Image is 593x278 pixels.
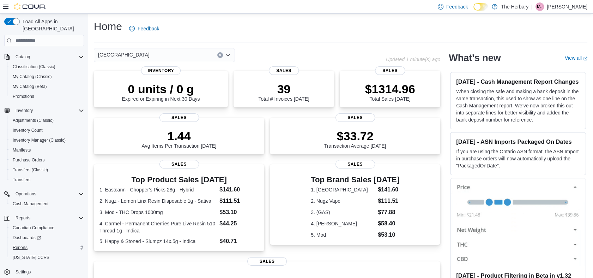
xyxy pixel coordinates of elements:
span: Feedback [446,3,468,10]
span: Load All Apps in [GEOGRAPHIC_DATA] [20,18,84,32]
div: Total Sales [DATE] [365,82,415,102]
dd: $53.10 [219,208,259,217]
span: Purchase Orders [10,156,84,164]
button: Reports [13,214,33,222]
p: $33.72 [324,129,386,143]
a: Settings [13,268,34,276]
button: Inventory Count [7,125,87,135]
dd: $40.71 [219,237,259,246]
button: My Catalog (Beta) [7,82,87,91]
span: Promotions [13,94,34,99]
dd: $111.51 [378,197,399,205]
p: When closing the safe and making a bank deposit in the same transaction, this used to show as one... [456,88,580,123]
dt: 5. Mod [311,231,375,238]
h3: Top Brand Sales [DATE] [311,176,399,184]
span: Canadian Compliance [13,225,54,231]
p: Updated 1 minute(s) ago [386,57,440,62]
dd: $141.60 [219,185,259,194]
dt: 2. Nugz - Lemon Linx Resin Disposable 1g - Sativa [99,197,217,205]
p: $1314.96 [365,82,415,96]
span: Inventory [16,108,33,113]
span: Inventory [141,66,181,75]
button: Reports [7,243,87,253]
a: Dashboards [10,233,44,242]
span: Feedback [138,25,159,32]
button: Clear input [217,52,223,58]
dt: 4. Carmel - Permanent Cherries Pure Live Resin 510 Thread 1g - Indica [99,220,217,234]
span: Catalog [16,54,30,60]
h2: What's new [449,52,501,64]
span: Promotions [10,92,84,101]
span: Sales [159,160,199,168]
span: Inventory Count [13,128,43,133]
button: Canadian Compliance [7,223,87,233]
a: Inventory Manager (Classic) [10,136,68,144]
a: Reports [10,243,30,252]
h3: Top Product Sales [DATE] [99,176,259,184]
a: Cash Management [10,200,51,208]
input: Dark Mode [473,3,488,11]
a: Dashboards [7,233,87,243]
dt: 5. Happy & Stoned - Slumpz 14x.5g - Indica [99,238,217,245]
p: 0 units / 0 g [122,82,200,96]
div: Mercedes Jesso [535,2,544,11]
a: Canadian Compliance [10,224,57,232]
p: 39 [258,82,309,96]
dd: $58.40 [378,219,399,228]
p: 1.44 [142,129,217,143]
span: Manifests [10,146,84,154]
a: Manifests [10,146,34,154]
button: Manifests [7,145,87,155]
span: Catalog [13,53,84,61]
a: Purchase Orders [10,156,48,164]
span: Cash Management [10,200,84,208]
a: Promotions [10,92,37,101]
span: Settings [16,269,31,275]
a: View allExternal link [565,55,587,61]
dd: $44.25 [219,219,259,228]
span: Inventory [13,106,84,115]
div: Total # Invoices [DATE] [258,82,309,102]
button: Cash Management [7,199,87,209]
p: The Herbary [501,2,528,11]
span: Sales [335,160,375,168]
p: If you are using the Ontario ASN format, the ASN Import in purchase orders will now automatically... [456,148,580,169]
span: My Catalog (Classic) [10,72,84,81]
div: Avg Items Per Transaction [DATE] [142,129,217,149]
span: Dashboards [10,233,84,242]
span: Reports [16,215,30,221]
button: Reports [1,213,87,223]
span: Reports [13,214,84,222]
span: Sales [375,66,405,75]
button: Promotions [7,91,87,101]
h3: [DATE] - Cash Management Report Changes [456,78,580,85]
a: Feedback [126,22,162,36]
span: Settings [13,267,84,276]
span: Sales [159,113,199,122]
span: My Catalog (Beta) [13,84,47,89]
span: Reports [13,245,28,250]
span: Inventory Manager (Classic) [13,137,66,143]
span: Washington CCRS [10,253,84,262]
span: Transfers (Classic) [13,167,48,173]
span: Reports [10,243,84,252]
span: [GEOGRAPHIC_DATA] [98,51,150,59]
dt: 3. (GAS) [311,209,375,216]
span: Inventory Count [10,126,84,135]
button: Transfers (Classic) [7,165,87,175]
span: Canadian Compliance [10,224,84,232]
span: Purchase Orders [13,157,45,163]
span: Cash Management [13,201,48,207]
span: Adjustments (Classic) [13,118,54,123]
button: My Catalog (Classic) [7,72,87,82]
a: Inventory Count [10,126,46,135]
span: Sales [335,113,375,122]
span: Adjustments (Classic) [10,116,84,125]
span: Sales [269,66,299,75]
button: Inventory Manager (Classic) [7,135,87,145]
span: Transfers [10,176,84,184]
img: Cova [14,3,46,10]
div: Expired or Expiring in Next 30 Days [122,82,200,102]
button: Adjustments (Classic) [7,116,87,125]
